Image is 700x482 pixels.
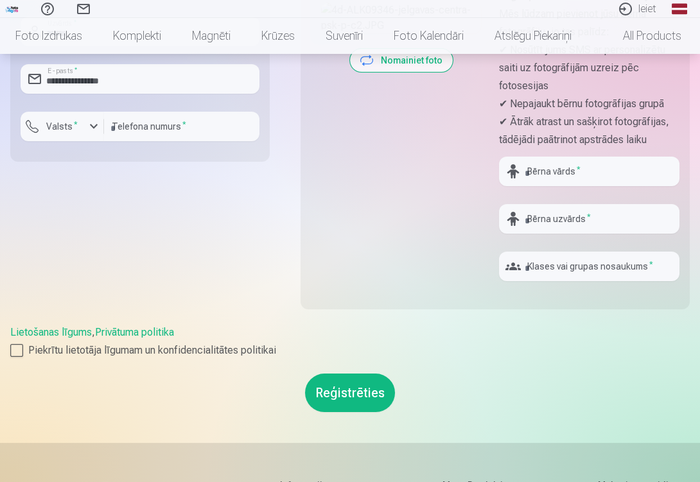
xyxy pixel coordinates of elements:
[310,18,378,54] a: Suvenīri
[41,120,83,133] label: Valsts
[479,18,587,54] a: Atslēgu piekariņi
[10,343,690,358] label: Piekrītu lietotāja līgumam un konfidencialitātes politikai
[350,49,453,72] button: Nomainiet foto
[95,326,174,338] a: Privātuma politika
[499,41,679,95] p: ✔ Nosūtīt jums SMS ar personalizētu saiti uz fotogrāfijām uzreiz pēc fotosesijas
[10,325,690,358] div: ,
[5,5,19,13] img: /fa1
[246,18,310,54] a: Krūzes
[21,112,104,141] button: Valsts*
[499,95,679,113] p: ✔ Nepajaukt bērnu fotogrāfijas grupā
[98,18,177,54] a: Komplekti
[305,374,395,412] button: Reģistrēties
[587,18,697,54] a: All products
[378,18,479,54] a: Foto kalendāri
[10,326,92,338] a: Lietošanas līgums
[499,113,679,149] p: ✔ Ātrāk atrast un sašķirot fotogrāfijas, tādējādi paātrinot apstrādes laiku
[177,18,246,54] a: Magnēti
